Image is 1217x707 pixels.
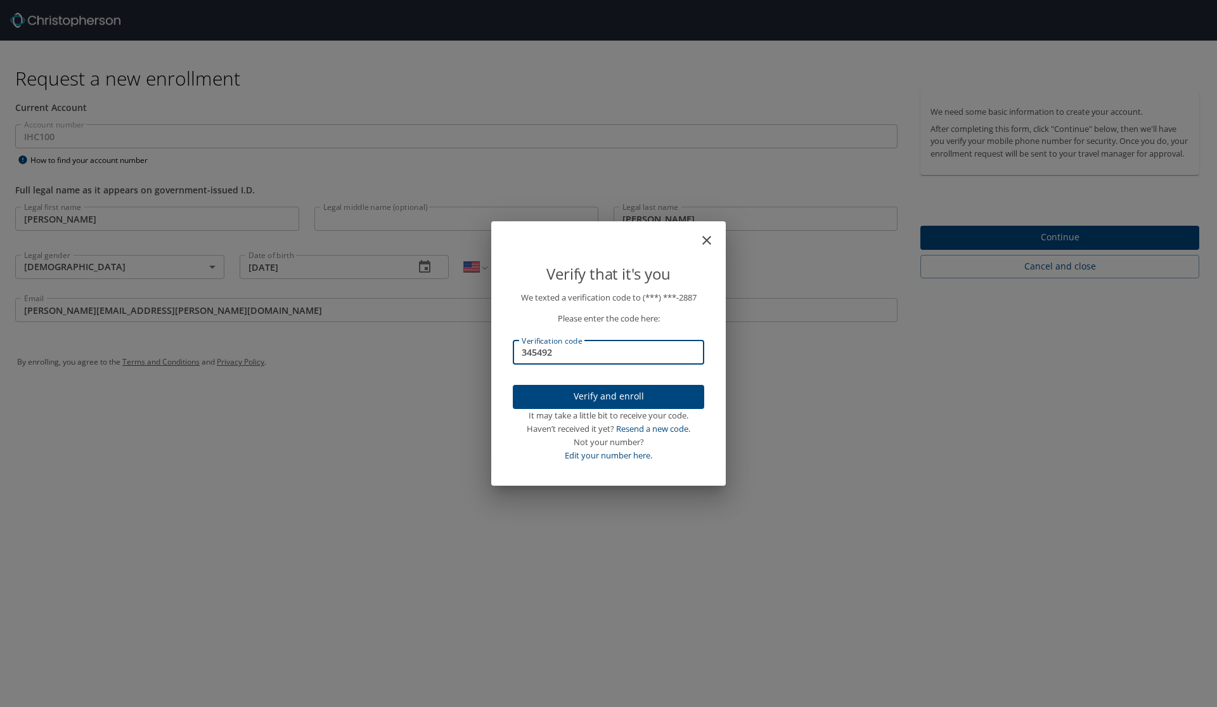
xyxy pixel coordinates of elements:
[565,450,652,461] a: Edit your number here.
[705,226,721,242] button: close
[513,262,704,286] p: Verify that it's you
[513,291,704,304] p: We texted a verification code to (***) ***- 2887
[523,389,694,405] span: Verify and enroll
[513,312,704,325] p: Please enter the code here:
[513,385,704,410] button: Verify and enroll
[513,422,704,436] div: Haven’t received it yet?
[616,423,690,434] a: Resend a new code.
[513,436,704,449] div: Not your number?
[513,409,704,422] div: It may take a little bit to receive your code.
